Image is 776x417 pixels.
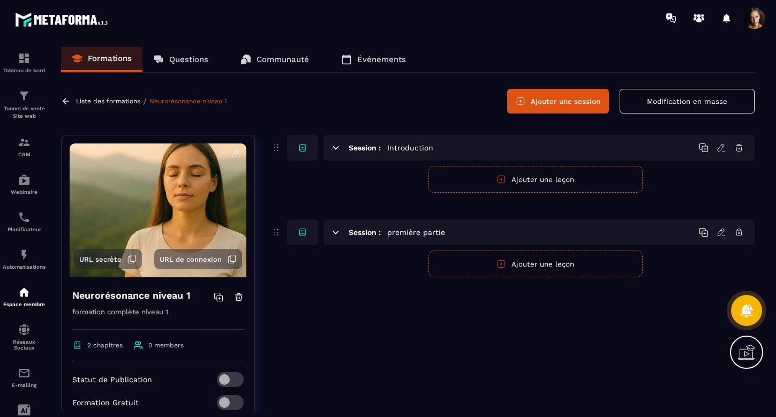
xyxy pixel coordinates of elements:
span: URL de connexion [160,255,222,263]
p: Communauté [257,55,309,64]
a: formationformationCRM [3,128,46,165]
p: Webinaire [3,189,46,195]
a: formationformationTableau de bord [3,44,46,81]
a: automationsautomationsEspace membre [3,278,46,315]
h5: Introduction [387,142,433,153]
img: automations [18,173,31,186]
p: Événements [357,55,406,64]
a: social-networksocial-networkRéseaux Sociaux [3,315,46,359]
a: Formations [61,47,142,72]
a: automationsautomationsAutomatisations [3,240,46,278]
p: Planificateur [3,226,46,232]
img: formation [18,52,31,65]
p: Espace membre [3,301,46,307]
img: formation [18,89,31,102]
a: emailemailE-mailing [3,359,46,396]
a: automationsautomationsWebinaire [3,165,46,203]
button: Ajouter une leçon [428,251,643,277]
a: schedulerschedulerPlanificateur [3,203,46,240]
button: URL de connexion [154,249,242,269]
h6: Session : [349,228,381,237]
img: automations [18,286,31,299]
h6: Session : [349,143,381,152]
p: Formations [88,54,132,63]
span: 2 chapitres [87,342,123,349]
p: E-mailing [3,382,46,388]
a: Communauté [230,47,320,72]
img: automations [18,248,31,261]
a: Neurorésonance niveau 1 [149,97,227,105]
h5: première partie [387,227,445,238]
img: background [70,143,246,277]
a: Questions [142,47,219,72]
img: logo [15,10,111,29]
p: Questions [169,55,208,64]
p: CRM [3,151,46,157]
p: Réseaux Sociaux [3,339,46,351]
button: Ajouter une leçon [428,166,643,193]
button: URL secrète [74,249,142,269]
p: Tableau de bord [3,67,46,73]
span: URL secrète [79,255,122,263]
span: 0 members [148,342,184,349]
img: social-network [18,323,31,336]
p: Automatisations [3,264,46,270]
button: Ajouter une session [507,89,609,113]
h4: Neurorésonance niveau 1 [72,288,190,303]
a: formationformationTunnel de vente Site web [3,81,46,128]
img: scheduler [18,211,31,224]
a: Liste des formations [76,97,140,105]
img: email [18,367,31,380]
p: Statut de Publication [72,375,152,384]
img: formation [18,136,31,149]
p: Formation Gratuit [72,398,139,407]
p: formation complète niveau 1 [72,306,244,330]
a: Événements [330,47,417,72]
p: Tunnel de vente Site web [3,105,46,120]
span: / [143,96,147,107]
button: Modification en masse [620,89,755,113]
